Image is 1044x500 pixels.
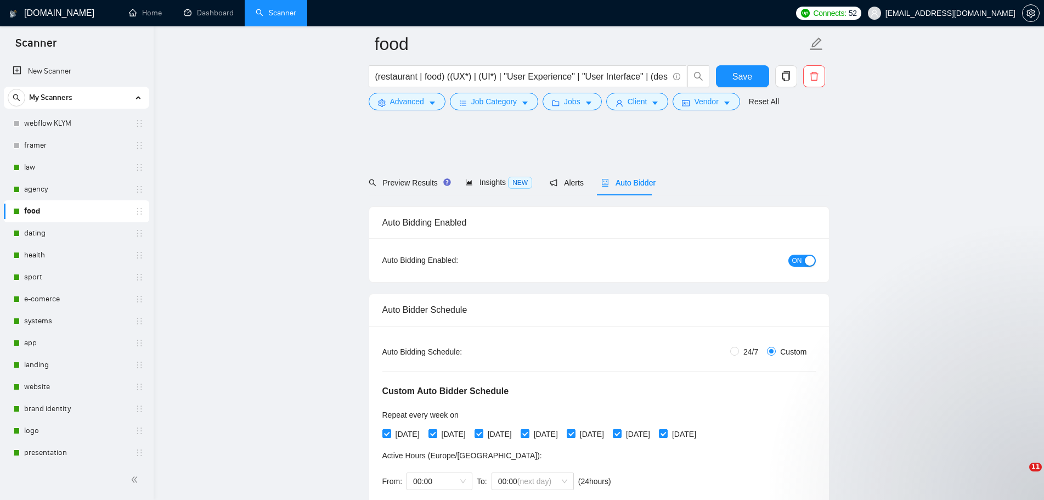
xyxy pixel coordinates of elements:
span: holder [135,163,144,172]
span: [DATE] [668,428,701,440]
input: Scanner name... [375,30,807,58]
span: holder [135,448,144,457]
span: bars [459,99,467,107]
span: Insights [465,178,532,187]
a: homeHome [129,8,162,18]
a: law [24,156,128,178]
span: copy [776,71,797,81]
a: Reset All [749,95,779,108]
span: double-left [131,474,142,485]
span: search [688,71,709,81]
span: [DATE] [622,428,654,440]
li: New Scanner [4,60,149,82]
span: holder [135,141,144,150]
span: holder [135,339,144,347]
button: search [687,65,709,87]
a: sport [24,266,128,288]
span: ( 24 hours) [578,477,611,486]
span: caret-down [428,99,436,107]
div: Auto Bidding Enabled [382,207,816,238]
span: caret-down [723,99,731,107]
a: e-comerce [24,288,128,310]
a: health [24,244,128,266]
span: Jobs [564,95,580,108]
span: holder [135,185,144,194]
a: searchScanner [256,8,296,18]
span: Client [628,95,647,108]
a: webflow KLYM [24,113,128,134]
span: 24/7 [739,346,763,358]
span: Scanner [7,35,65,58]
button: folderJobscaret-down [543,93,602,110]
span: [DATE] [575,428,608,440]
span: setting [1023,9,1039,18]
span: notification [550,179,557,187]
span: ON [792,255,802,267]
span: 11 [1029,463,1042,471]
span: search [369,179,376,187]
a: logo [24,420,128,442]
div: Auto Bidder Schedule [382,294,816,325]
span: caret-down [651,99,659,107]
div: Auto Bidding Enabled: [382,254,527,266]
span: folder [552,99,560,107]
span: holder [135,317,144,325]
span: holder [135,207,144,216]
span: caret-down [521,99,529,107]
span: Custom [776,346,811,358]
span: 52 [849,7,857,19]
span: Job Category [471,95,517,108]
button: setting [1022,4,1040,22]
span: From: [382,477,403,486]
span: area-chart [465,178,473,186]
span: holder [135,295,144,304]
span: idcard [682,99,690,107]
span: Preview Results [369,178,448,187]
a: systems [24,310,128,332]
span: Repeat every week on [382,411,459,419]
input: Search Freelance Jobs... [375,70,668,83]
button: delete [803,65,825,87]
button: barsJob Categorycaret-down [450,93,538,110]
div: Auto Bidding Schedule: [382,346,527,358]
span: user [616,99,623,107]
span: 00:00 [498,473,567,490]
span: holder [135,251,144,260]
span: 00:00 [413,473,466,490]
a: app [24,332,128,354]
span: holder [135,426,144,435]
span: [DATE] [437,428,470,440]
a: brand identity [24,398,128,420]
h5: Custom Auto Bidder Schedule [382,385,509,398]
span: NEW [508,177,532,189]
button: settingAdvancedcaret-down [369,93,445,110]
button: userClientcaret-down [606,93,669,110]
a: landing [24,354,128,376]
span: Connects: [813,7,846,19]
span: holder [135,119,144,128]
iframe: Intercom live chat [1007,463,1033,489]
span: holder [135,405,144,413]
a: framer [24,134,128,156]
span: Advanced [390,95,424,108]
img: upwork-logo.png [801,9,810,18]
span: Save [732,70,752,83]
span: search [8,94,25,102]
a: setting [1022,9,1040,18]
button: copy [775,65,797,87]
span: Alerts [550,178,584,187]
span: holder [135,361,144,369]
button: idcardVendorcaret-down [673,93,740,110]
span: user [871,9,878,17]
button: Save [716,65,769,87]
img: logo [9,5,17,23]
span: My Scanners [29,87,72,109]
span: [DATE] [483,428,516,440]
span: [DATE] [391,428,424,440]
div: Tooltip anchor [442,177,452,187]
a: dating [24,222,128,244]
span: holder [135,383,144,391]
span: holder [135,273,144,282]
a: website [24,376,128,398]
span: edit [809,37,823,51]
